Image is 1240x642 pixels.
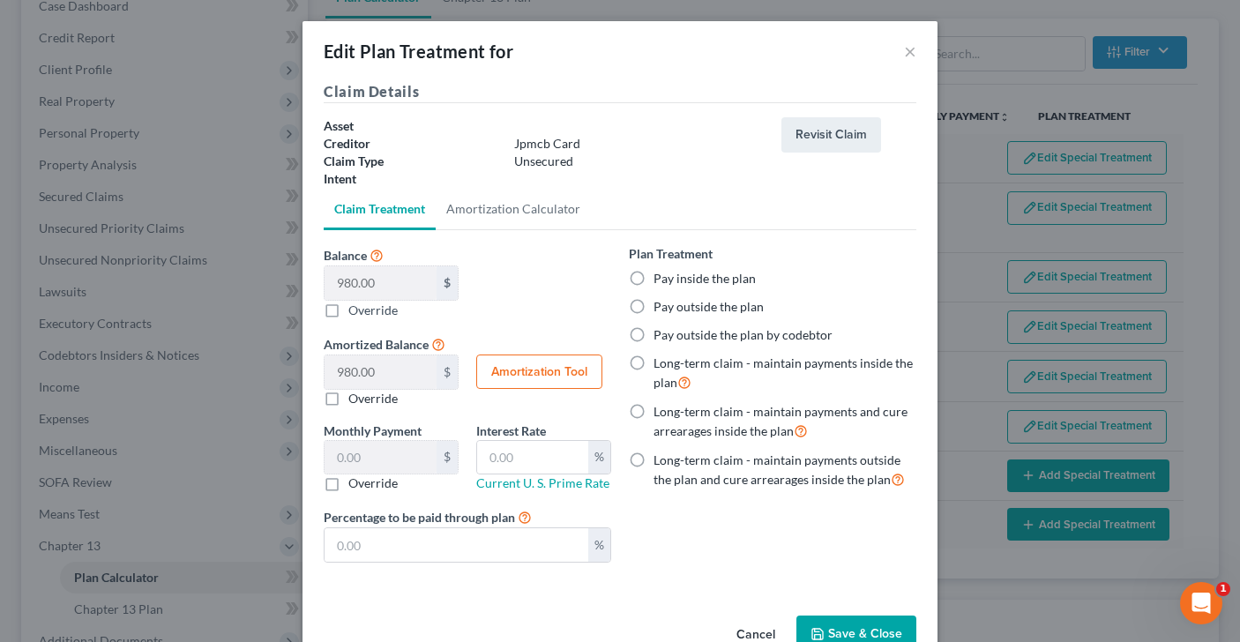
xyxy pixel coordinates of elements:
input: 0.00 [477,441,588,474]
span: Balance [324,248,367,263]
label: Override [348,474,398,492]
a: Claim Treatment [324,188,436,230]
label: Pay inside the plan [654,270,756,287]
label: Monthly Payment [324,422,422,440]
div: Intent [315,170,505,188]
button: Revisit Claim [781,117,881,153]
span: Amortized Balance [324,337,429,352]
label: Pay outside the plan [654,298,764,316]
div: % [588,528,610,562]
input: Balance $ Override [325,266,437,300]
button: Amortization Tool [476,355,602,390]
div: Asset [315,117,505,135]
div: $ [437,355,458,389]
input: 0.00 [325,528,588,562]
input: 0.00 [325,355,437,389]
div: % [588,441,610,474]
span: Percentage to be paid through plan [324,510,515,525]
div: Jpmcb Card [505,135,773,153]
label: Override [348,301,398,319]
label: Interest Rate [476,422,546,440]
span: 1 [1216,582,1230,596]
a: Current U. S. Prime Rate [476,475,609,490]
label: Long-term claim - maintain payments outside the plan and cure arrearages inside the plan [654,452,916,489]
label: Long-term claim - maintain payments inside the plan [654,355,916,392]
a: Amortization Calculator [436,188,591,230]
div: Claim Type [315,153,505,170]
h5: Claim Details [324,81,916,103]
label: Plan Treatment [629,244,713,263]
div: $ [437,441,458,474]
label: Override [348,390,398,407]
label: Long-term claim - maintain payments and cure arrearages inside the plan [654,403,916,441]
input: 0.00 [325,441,437,474]
label: Pay outside the plan by codebtor [654,326,833,344]
div: Edit Plan Treatment for [324,39,513,63]
div: Creditor [315,135,505,153]
button: × [904,41,916,62]
div: Unsecured [505,153,773,170]
div: $ [437,266,458,300]
iframe: Intercom live chat [1180,582,1222,624]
